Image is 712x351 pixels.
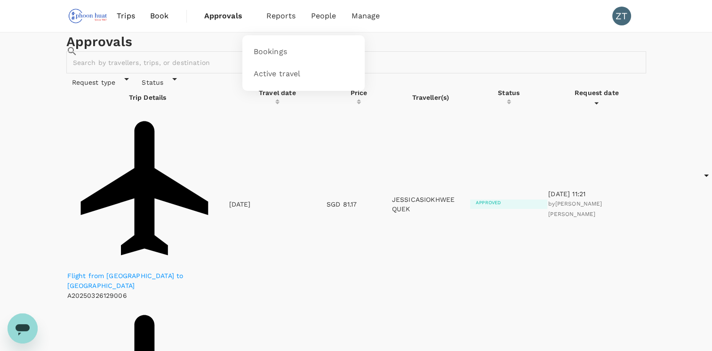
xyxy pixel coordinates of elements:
a: Flight from [GEOGRAPHIC_DATA] to [GEOGRAPHIC_DATA] [67,271,228,290]
input: Search by travellers, trips, or destination [66,51,659,73]
span: Bookings [254,47,287,57]
iframe: Button to launch messaging window [8,313,38,343]
p: [DATE] 11:21 [548,189,645,199]
p: Trip Details [67,93,228,102]
span: Request type [66,79,121,86]
span: Approvals [204,10,251,22]
div: Status [136,73,180,87]
span: Reports [266,10,296,22]
span: by [548,200,602,217]
p: [DATE] [229,199,251,209]
h1: Approvals [66,32,646,51]
span: Status [136,79,169,86]
div: Travel date [229,88,326,97]
span: A20250326129006 [67,292,127,299]
span: Book [150,10,169,22]
img: Phoon Huat PTE. LTD. [66,6,110,26]
div: Status [470,88,547,97]
span: People [311,10,336,22]
div: Price [327,88,391,97]
a: Bookings [248,41,359,63]
a: Active travel [248,63,359,85]
p: JESSICASIOKHWEE QUEK [392,195,469,214]
span: Approved [470,200,506,205]
div: Request type [66,73,133,87]
p: Traveller(s) [392,93,469,102]
div: Request date [548,88,645,97]
div: ZT [612,7,631,25]
span: Trips [117,10,135,22]
span: [PERSON_NAME] [PERSON_NAME] [548,200,602,217]
span: Active travel [254,69,301,80]
p: SGD 81.17 [327,199,391,209]
span: Manage [351,10,380,22]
